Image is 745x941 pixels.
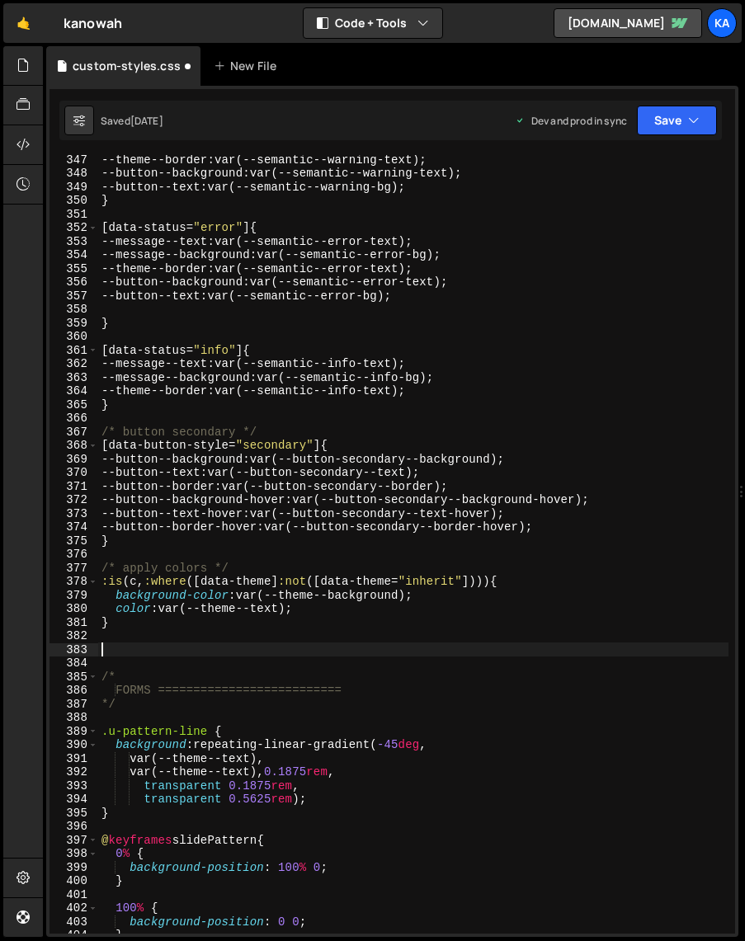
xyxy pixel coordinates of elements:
div: kanowah [64,13,122,33]
div: 382 [50,629,98,643]
div: 371 [50,480,98,494]
div: 360 [50,330,98,344]
a: [DOMAIN_NAME] [554,8,702,38]
div: 402 [50,901,98,915]
div: 394 [50,793,98,807]
div: 400 [50,874,98,888]
div: 362 [50,357,98,371]
a: Ka [707,8,737,38]
div: 403 [50,915,98,929]
div: Saved [101,114,163,128]
div: custom-styles.css [73,58,181,74]
div: 359 [50,317,98,331]
div: 361 [50,344,98,358]
div: 378 [50,575,98,589]
div: 350 [50,194,98,208]
div: 367 [50,426,98,440]
div: 397 [50,834,98,848]
div: 385 [50,670,98,685]
div: 376 [50,548,98,562]
div: 396 [50,820,98,834]
div: 368 [50,439,98,453]
div: 395 [50,807,98,821]
div: 386 [50,684,98,698]
div: 391 [50,752,98,766]
div: 369 [50,453,98,467]
div: 351 [50,208,98,222]
div: 389 [50,725,98,739]
div: 348 [50,167,98,181]
button: Code + Tools [304,8,442,38]
div: 355 [50,262,98,276]
div: 366 [50,412,98,426]
div: 390 [50,738,98,752]
div: 363 [50,371,98,385]
div: 374 [50,520,98,534]
div: 380 [50,602,98,616]
div: 383 [50,643,98,657]
div: 357 [50,289,98,303]
div: 399 [50,861,98,875]
div: 347 [50,153,98,167]
div: [DATE] [130,114,163,128]
button: Save [637,106,717,135]
div: 364 [50,384,98,398]
div: New File [214,58,283,74]
div: 375 [50,534,98,548]
div: 349 [50,181,98,195]
div: 387 [50,698,98,712]
div: 372 [50,493,98,507]
div: 398 [50,847,98,861]
div: 365 [50,398,98,412]
div: 354 [50,248,98,262]
a: 🤙 [3,3,44,43]
div: 379 [50,589,98,603]
div: 381 [50,616,98,630]
div: 401 [50,888,98,902]
div: 358 [50,303,98,317]
div: 392 [50,765,98,779]
div: 388 [50,711,98,725]
div: 384 [50,656,98,670]
div: 377 [50,562,98,576]
div: Dev and prod in sync [515,114,627,128]
div: 373 [50,507,98,521]
div: 352 [50,221,98,235]
div: 393 [50,779,98,793]
div: 353 [50,235,98,249]
div: 370 [50,466,98,480]
div: 356 [50,275,98,289]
